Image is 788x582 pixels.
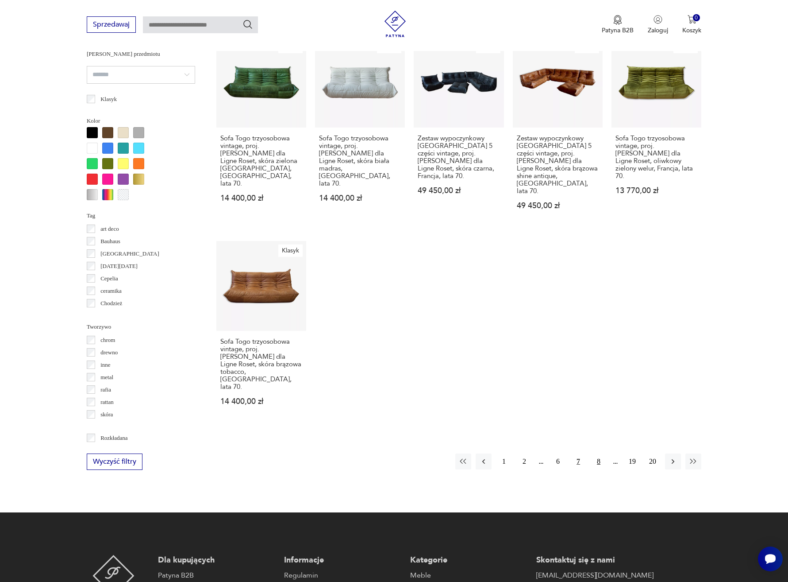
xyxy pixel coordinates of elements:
button: 0Koszyk [682,15,701,35]
p: Zaloguj [648,26,668,35]
p: [GEOGRAPHIC_DATA] [100,249,159,259]
button: Patyna B2B [602,15,634,35]
p: Rozkładana [100,433,127,443]
button: 6 [550,454,566,469]
a: KlasykZestaw wypoczynkowy Togo 5 części vintage, proj. M. Ducaroy dla Ligne Roset, skóra brązowa ... [513,37,603,226]
p: chrom [100,335,115,345]
p: 13 770,00 zł [615,187,697,194]
button: 7 [570,454,586,469]
p: Kolor [87,116,195,126]
p: 14 400,00 zł [220,194,302,202]
a: KlasykSofa Togo trzyosobowa vintage, proj. M. Ducaroy dla Ligne Roset, skóra brązowa tobacco, Fra... [216,241,306,423]
p: Cepelia [100,274,118,283]
button: Szukaj [242,19,253,30]
h3: Zestaw wypoczynkowy [GEOGRAPHIC_DATA] 5 części vintage, proj. [PERSON_NAME] dla Ligne Roset, skór... [517,135,599,195]
button: Sprzedawaj [87,16,136,33]
p: Kategorie [410,555,527,566]
p: Koszyk [682,26,701,35]
h3: Sofa Togo trzyosobowa vintage, proj. [PERSON_NAME] dla Ligne Roset, skóra zielona [GEOGRAPHIC_DAT... [220,135,302,187]
a: KlasykZestaw wypoczynkowy Togo 5 części vintage, proj. M. Ducaroy dla Ligne Roset, skóra czarna, ... [414,37,504,226]
p: Dla kupujących [158,555,275,566]
p: Patyna B2B [602,26,634,35]
p: [DATE][DATE] [100,261,138,271]
div: 0 [693,14,700,22]
img: Ikona koszyka [688,15,696,24]
a: Ikona medaluPatyna B2B [602,15,634,35]
a: Meble [410,570,527,581]
p: Klasyk [100,94,117,104]
button: Zaloguj [648,15,668,35]
p: Bauhaus [100,237,120,246]
p: inne [100,360,110,370]
h3: Sofa Togo trzyosobowa vintage, proj. [PERSON_NAME] dla Ligne Roset, oliwkowy zielony welur, Franc... [615,135,697,180]
p: Chodzież [100,299,122,308]
p: rattan [100,397,114,407]
a: KlasykSofa Togo trzyosobowa vintage, proj. M. Ducaroy dla Ligne Roset, oliwkowy zielony welur, Fr... [611,37,701,226]
a: KlasykSofa Togo trzyosobowa vintage, proj. M. Ducaroy dla Ligne Roset, skóra zielona dubai, Franc... [216,37,306,226]
a: [EMAIL_ADDRESS][DOMAIN_NAME] [536,570,653,581]
p: Ćmielów [100,311,122,321]
p: 14 400,00 zł [319,194,401,202]
button: 8 [591,454,607,469]
img: Ikonka użytkownika [653,15,662,24]
button: 19 [624,454,640,469]
p: Skontaktuj się z nami [536,555,653,566]
button: 2 [516,454,532,469]
p: skóra [100,410,113,419]
p: drewno [100,348,118,357]
h3: Sofa Togo trzyosobowa vintage, proj. [PERSON_NAME] dla Ligne Roset, skóra biała madras, [GEOGRAPH... [319,135,401,187]
h3: Sofa Togo trzyosobowa vintage, proj. [PERSON_NAME] dla Ligne Roset, skóra brązowa tobacco, [GEOGR... [220,338,302,391]
a: Patyna B2B [158,570,275,581]
p: 49 450,00 zł [418,187,500,194]
p: ceramika [100,286,122,296]
button: 20 [645,454,661,469]
p: Tworzywo [87,322,195,332]
p: Informacje [284,555,401,566]
img: Patyna - sklep z meblami i dekoracjami vintage [382,11,408,37]
p: art deco [100,224,119,234]
img: Ikona medalu [613,15,622,25]
p: 49 450,00 zł [517,202,599,210]
a: Sprzedawaj [87,22,136,28]
iframe: Smartsupp widget button [758,547,783,571]
p: [PERSON_NAME] przedmiotu [87,49,195,59]
button: Wyczyść filtry [87,454,142,470]
a: Regulamin [284,570,401,581]
p: 14 400,00 zł [220,398,302,405]
p: rafia [100,385,111,395]
a: KlasykSofa Togo trzyosobowa vintage, proj. M. Ducaroy dla Ligne Roset, skóra biała madras, Francj... [315,37,405,226]
p: tkanina [100,422,117,432]
p: metal [100,372,113,382]
button: 1 [496,454,512,469]
h3: Zestaw wypoczynkowy [GEOGRAPHIC_DATA] 5 części vintage, proj. [PERSON_NAME] dla Ligne Roset, skór... [418,135,500,180]
p: Tag [87,211,195,221]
